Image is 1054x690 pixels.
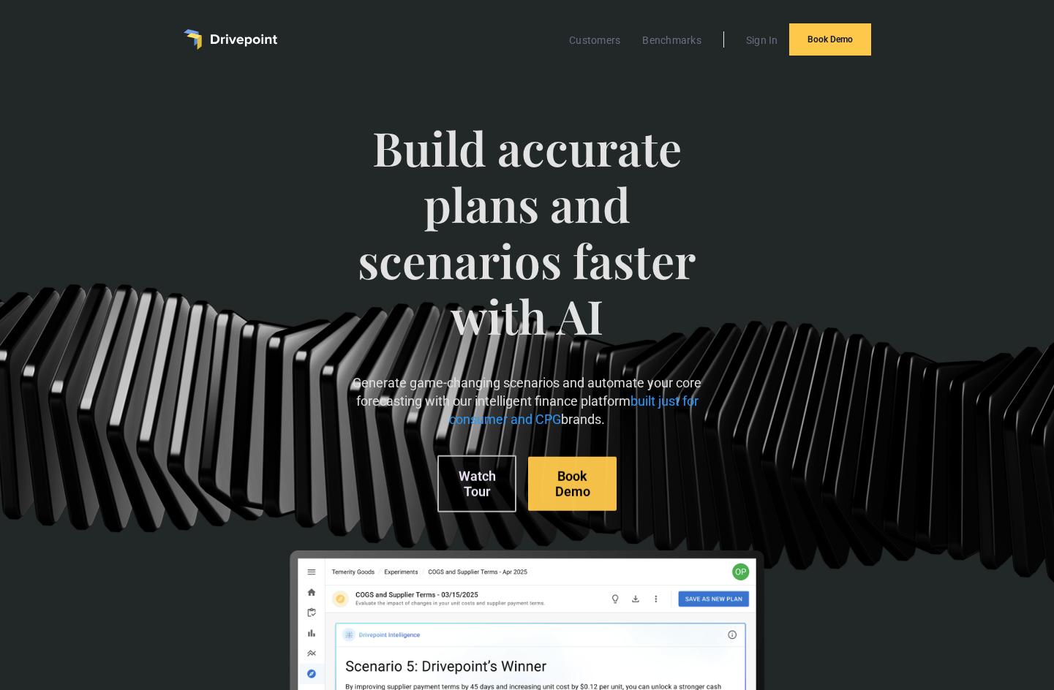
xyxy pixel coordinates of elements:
[437,455,516,512] a: Watch Tour
[635,31,709,50] a: Benchmarks
[528,457,617,511] a: Book Demo
[739,31,786,50] a: Sign In
[184,29,277,50] a: home
[789,23,871,56] a: Book Demo
[348,374,707,429] p: Generate game-changing scenarios and automate your core forecasting with our intelligent finance ...
[449,393,699,427] span: built just for consumer and CPG
[562,31,628,50] a: Customers
[348,120,707,374] span: Build accurate plans and scenarios faster with AI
